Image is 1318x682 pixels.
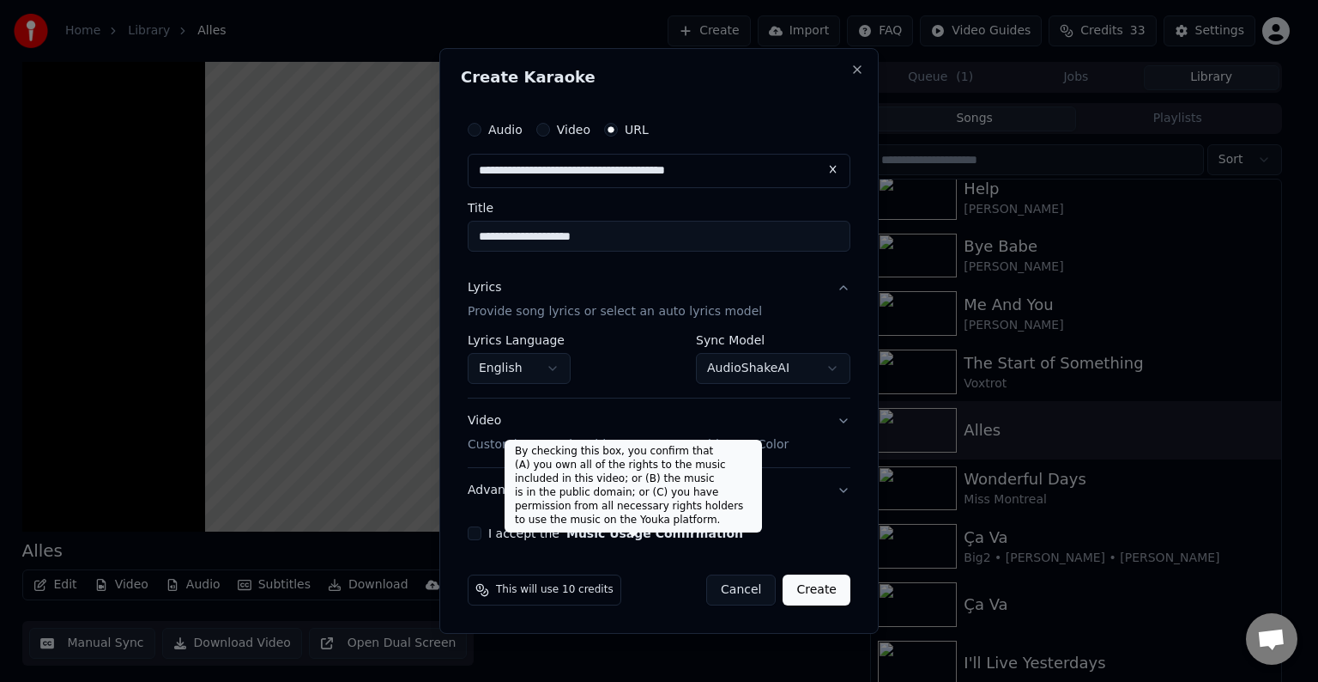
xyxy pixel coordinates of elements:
[488,527,743,539] label: I accept the
[468,303,762,320] p: Provide song lyrics or select an auto lyrics model
[706,575,776,606] button: Cancel
[468,412,789,454] div: Video
[696,334,850,346] label: Sync Model
[461,70,857,85] h2: Create Karaoke
[625,124,649,136] label: URL
[488,124,523,136] label: Audio
[496,583,614,597] span: This will use 10 credits
[783,575,850,606] button: Create
[468,468,850,513] button: Advanced
[468,279,501,296] div: Lyrics
[468,399,850,467] button: VideoCustomize Karaoke Video: Use Image, Video, or Color
[468,334,850,398] div: LyricsProvide song lyrics or select an auto lyrics model
[468,202,850,214] label: Title
[468,436,789,454] p: Customize Karaoke Video: Use Image, Video, or Color
[468,265,850,334] button: LyricsProvide song lyrics or select an auto lyrics model
[557,124,590,136] label: Video
[566,527,743,539] button: I accept the
[505,440,762,533] div: By checking this box, you confirm that (A) you own all of the rights to the music included in thi...
[468,334,571,346] label: Lyrics Language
